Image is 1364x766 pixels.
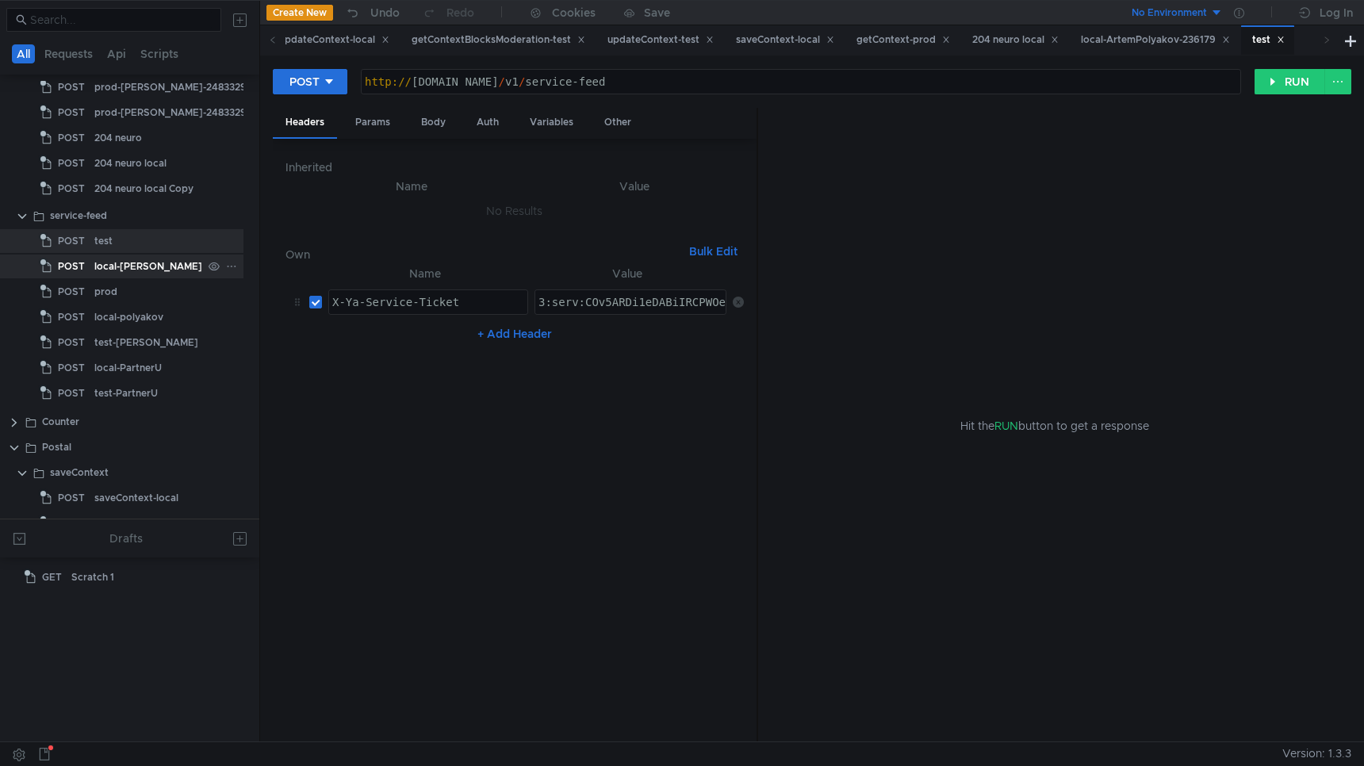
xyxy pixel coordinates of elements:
div: local-[PERSON_NAME] [94,255,202,278]
span: POST [58,305,85,329]
span: POST [58,511,85,535]
h6: Own [285,245,683,264]
div: local-polyakov [94,305,163,329]
div: 204 neuro [94,126,142,150]
div: Save [644,7,670,18]
div: prod [94,280,117,304]
div: saveContext-local [736,32,834,48]
div: saveContext-prod [94,511,179,535]
span: POST [58,75,85,99]
span: POST [58,126,85,150]
span: POST [58,101,85,124]
div: local-ArtemPolyakov-236179 [1081,32,1230,48]
div: Log In [1320,3,1353,22]
div: prod-[PERSON_NAME]-2483329 Copy [94,101,274,124]
div: Cookies [552,3,596,22]
div: test [1252,32,1285,48]
div: Headers [273,108,337,139]
div: 204 neuro local [94,151,167,175]
div: saveContext [50,461,109,484]
button: Bulk Edit [683,242,744,261]
span: POST [58,381,85,405]
div: Postal [42,435,71,459]
div: local-PartnerU [94,356,162,380]
th: Value [525,177,744,196]
div: Auth [464,108,511,137]
button: Create New [266,5,333,21]
div: updateContext-test [607,32,714,48]
div: Drafts [109,529,143,548]
div: 204 neuro local [972,32,1059,48]
button: Requests [40,44,98,63]
button: Redo [411,1,485,25]
button: POST [273,69,347,94]
div: service-feed [50,204,107,228]
div: updateContext-local [279,32,389,48]
span: POST [58,151,85,175]
button: All [12,44,35,63]
span: POST [58,177,85,201]
nz-embed-empty: No Results [486,204,542,218]
div: POST [289,73,320,90]
th: Value [528,264,726,283]
span: POST [58,331,85,354]
button: Api [102,44,131,63]
span: POST [58,280,85,304]
h6: Inherited [285,158,744,177]
button: RUN [1255,69,1325,94]
div: Body [408,108,458,137]
div: No Environment [1132,6,1207,21]
div: saveContext-local [94,486,178,510]
div: prod-[PERSON_NAME]-2483329 [94,75,247,99]
div: test-[PERSON_NAME] [94,331,198,354]
div: Params [343,108,403,137]
div: Counter [42,410,79,434]
span: POST [58,255,85,278]
div: Redo [446,3,474,22]
div: Undo [370,3,400,22]
div: getContext-prod [856,32,950,48]
th: Name [298,177,525,196]
div: test [94,229,113,253]
button: + Add Header [471,324,558,343]
div: Variables [517,108,586,137]
span: RUN [994,419,1018,433]
div: Other [592,108,644,137]
span: Hit the button to get a response [960,417,1149,435]
th: Name [322,264,528,283]
div: 204 neuro local Copy [94,177,193,201]
button: Scripts [136,44,183,63]
span: POST [58,486,85,510]
input: Search... [30,11,212,29]
div: Scratch 1 [71,565,114,589]
div: getContextBlocksModeration-test [412,32,585,48]
span: Version: 1.3.3 [1282,742,1351,765]
div: test-PartnerU [94,381,158,405]
span: POST [58,356,85,380]
span: GET [42,565,62,589]
button: Undo [333,1,411,25]
span: POST [58,229,85,253]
